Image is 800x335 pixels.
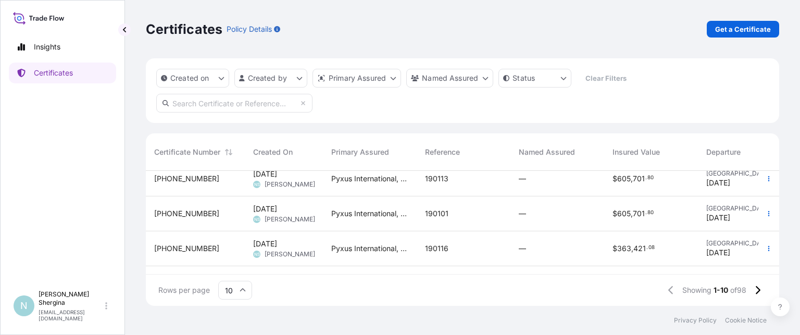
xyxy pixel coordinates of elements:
span: $ [612,175,617,182]
span: . [645,176,647,180]
a: Insights [9,36,116,57]
span: $ [612,245,617,252]
span: — [519,208,526,219]
span: 190116 [425,243,448,254]
a: Get a Certificate [707,21,779,38]
button: Clear Filters [577,70,635,86]
span: [PHONE_NUMBER] [154,173,219,184]
span: of 98 [730,285,746,295]
span: [PERSON_NAME] [265,250,315,258]
button: createdOn Filter options [156,69,229,88]
p: Status [512,73,535,83]
button: certificateStatus Filter options [498,69,571,88]
span: [DATE] [253,274,277,284]
span: [DATE] [706,247,730,258]
span: [DATE] [706,213,730,223]
span: 605 [617,210,631,217]
p: Certificates [146,21,222,38]
span: 190113 [425,173,448,184]
span: Showing [682,285,711,295]
span: 190101 [425,208,448,219]
p: Get a Certificate [715,24,771,34]
span: , [631,175,633,182]
a: Privacy Policy [674,316,717,325]
span: 80 [647,211,654,215]
span: 701 [633,175,645,182]
span: Departure [706,147,741,157]
span: 08 [648,246,655,250]
span: . [646,246,648,250]
p: Certificates [34,68,73,78]
span: NS [254,214,260,225]
button: createdBy Filter options [234,69,307,88]
span: [PHONE_NUMBER] [154,208,219,219]
p: Insights [34,42,60,52]
span: [PERSON_NAME] [265,180,315,189]
span: Pyxus International, Inc. [331,243,408,254]
span: — [519,173,526,184]
span: 80 [647,176,654,180]
span: $ [612,210,617,217]
span: [GEOGRAPHIC_DATA] [706,239,768,247]
p: Created on [170,73,209,83]
p: Clear Filters [585,73,627,83]
span: Reference [425,147,460,157]
span: [PHONE_NUMBER] [154,243,219,254]
span: 363 [617,245,631,252]
span: [DATE] [253,169,277,179]
a: Certificates [9,63,116,83]
p: [EMAIL_ADDRESS][DOMAIN_NAME] [39,309,103,321]
span: — [519,243,526,254]
span: 605 [617,175,631,182]
span: Pyxus International, Inc. [331,208,408,219]
span: [DATE] [253,239,277,249]
span: Created On [253,147,293,157]
span: Pyxus International, Inc. [331,173,408,184]
span: Rows per page [158,285,210,295]
span: [GEOGRAPHIC_DATA] [706,204,768,213]
span: [GEOGRAPHIC_DATA] [706,274,768,282]
button: distributor Filter options [312,69,401,88]
span: [PERSON_NAME] [265,215,315,224]
p: Created by [248,73,287,83]
button: Sort [222,146,235,158]
span: , [631,245,633,252]
span: Certificate Number [154,147,220,157]
span: N [20,301,28,311]
span: 1-10 [714,285,728,295]
span: , [631,210,633,217]
span: NS [254,179,260,190]
span: [GEOGRAPHIC_DATA] [706,169,768,178]
span: Named Assured [519,147,575,157]
span: 701 [633,210,645,217]
p: [PERSON_NAME] Shergina [39,290,103,307]
p: Named Assured [422,73,478,83]
span: [DATE] [253,204,277,214]
span: Primary Assured [331,147,389,157]
span: . [645,211,647,215]
button: cargoOwner Filter options [406,69,493,88]
span: NS [254,249,260,259]
span: 421 [633,245,646,252]
p: Primary Assured [329,73,386,83]
span: Insured Value [612,147,660,157]
a: Cookie Notice [725,316,767,325]
input: Search Certificate or Reference... [156,94,312,113]
p: Policy Details [227,24,272,34]
span: [DATE] [706,178,730,188]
